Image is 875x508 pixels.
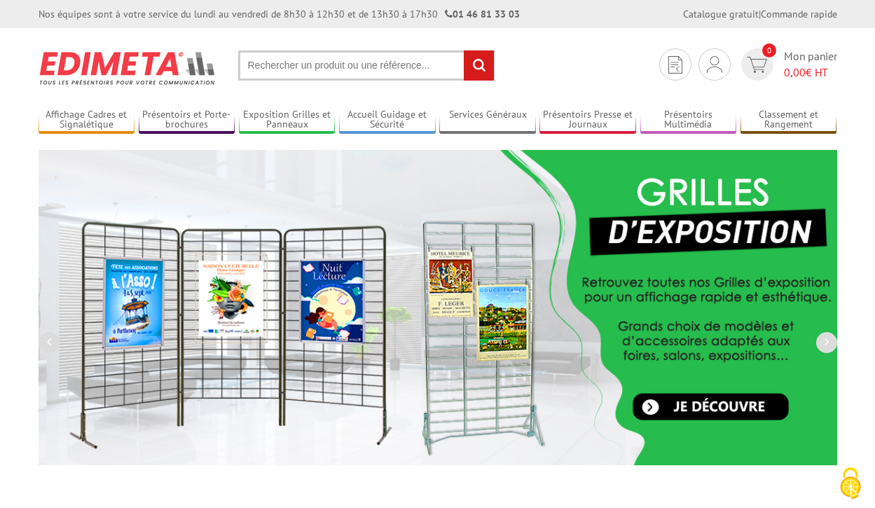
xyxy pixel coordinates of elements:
img: Présentoir, panneau, stand - Edimeta - PLV, affichage, mobilier bureau, entreprise [39,42,217,94]
a: Présentoirs Multimédia [640,109,737,132]
a: Affichage Cadres et Signalétique [39,109,135,132]
a: Classement et Rangement [740,109,837,132]
a: Services Généraux [439,109,536,132]
img: Cookies (fenêtre modale) [833,466,868,501]
span: 0 [762,43,776,57]
a: Présentoirs et Porte-brochures [139,109,235,132]
input: rechercher [464,50,494,81]
span: Mon panier [784,48,837,81]
img: devis rapide [747,57,767,73]
a: Accueil Guidage et Sécurité [339,109,436,132]
div: | [683,7,837,21]
img: devis rapide [668,56,682,74]
a: devis rapide 0 Mon panier 0,00€ HT [738,48,837,81]
strong: 01 46 81 33 03 [445,8,520,20]
span: 0,00 [784,65,806,79]
input: Rechercher un produit ou une référence... [238,50,495,81]
button: Cookies (fenêtre modale) [826,460,875,508]
img: devis rapide [707,56,722,73]
div: Nos équipes sont à votre service du lundi au vendredi de 8h30 à 12h30 et de 13h30 à 17h30 [39,7,520,21]
a: Présentoirs Presse et Journaux [539,109,636,132]
a: Catalogue gratuit [683,8,759,20]
a: Commande rapide [761,8,837,20]
span: € HT [784,64,837,81]
a: Exposition Grilles et Panneaux [239,109,336,132]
